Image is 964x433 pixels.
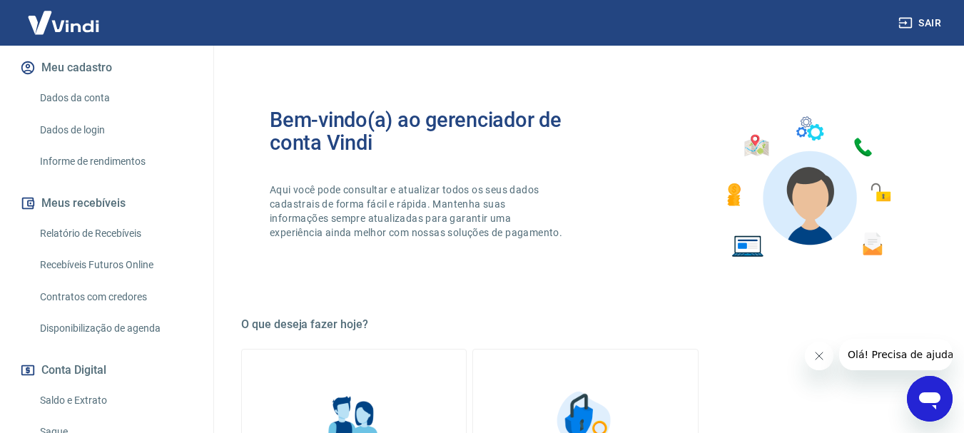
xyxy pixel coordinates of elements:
[839,339,953,370] iframe: Mensagem da empresa
[34,282,196,312] a: Contratos com credores
[34,147,196,176] a: Informe de rendimentos
[34,83,196,113] a: Dados da conta
[34,314,196,343] a: Disponibilização de agenda
[34,250,196,280] a: Recebíveis Futuros Online
[34,116,196,145] a: Dados de login
[714,108,901,266] img: Imagem de um avatar masculino com diversos icones exemplificando as funcionalidades do gerenciado...
[805,342,833,370] iframe: Fechar mensagem
[17,355,196,386] button: Conta Digital
[34,219,196,248] a: Relatório de Recebíveis
[270,183,565,240] p: Aqui você pode consultar e atualizar todos os seus dados cadastrais de forma fácil e rápida. Mant...
[34,386,196,415] a: Saldo e Extrato
[895,10,947,36] button: Sair
[907,376,953,422] iframe: Botão para abrir a janela de mensagens
[17,1,110,44] img: Vindi
[17,52,196,83] button: Meu cadastro
[9,10,120,21] span: Olá! Precisa de ajuda?
[17,188,196,219] button: Meus recebíveis
[241,317,930,332] h5: O que deseja fazer hoje?
[270,108,586,154] h2: Bem-vindo(a) ao gerenciador de conta Vindi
